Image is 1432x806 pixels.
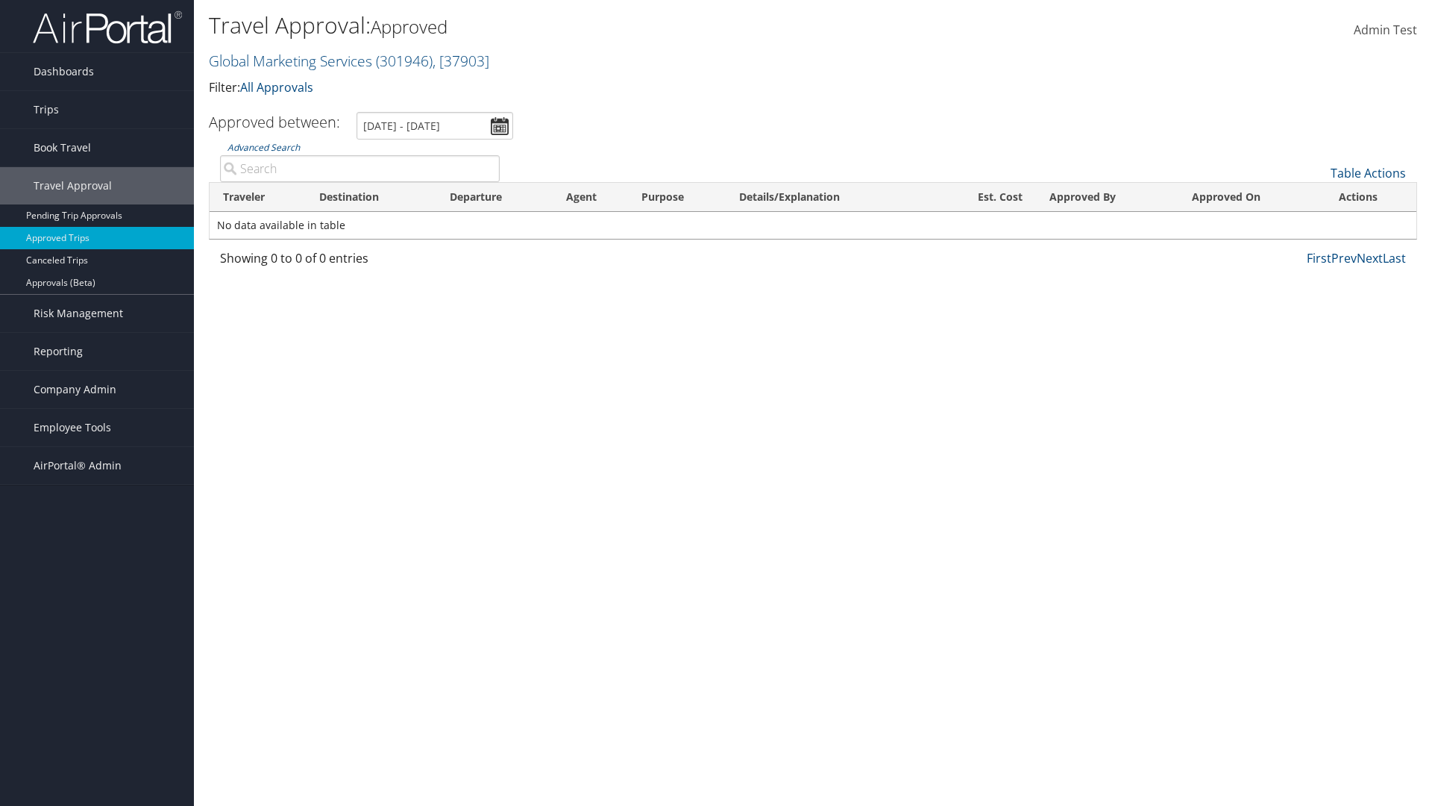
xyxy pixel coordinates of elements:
a: Admin Test [1354,7,1417,54]
span: Admin Test [1354,22,1417,38]
a: All Approvals [240,79,313,96]
th: Destination: activate to sort column ascending [306,183,436,212]
th: Est. Cost: activate to sort column ascending [934,183,1036,212]
span: ( 301946 ) [376,51,433,71]
a: Last [1383,250,1406,266]
a: Table Actions [1331,165,1406,181]
a: Advanced Search [227,141,300,154]
input: [DATE] - [DATE] [357,112,513,140]
span: Trips [34,91,59,128]
input: Advanced Search [220,155,500,182]
th: Details/Explanation [726,183,934,212]
span: AirPortal® Admin [34,447,122,484]
th: Departure: activate to sort column ascending [436,183,553,212]
span: Book Travel [34,129,91,166]
span: Dashboards [34,53,94,90]
h3: Approved between: [209,112,340,132]
small: Approved [371,14,447,39]
span: Company Admin [34,371,116,408]
th: Agent [553,183,628,212]
th: Approved By: activate to sort column ascending [1036,183,1179,212]
a: Next [1357,250,1383,266]
th: Actions [1325,183,1416,212]
a: First [1307,250,1331,266]
img: airportal-logo.png [33,10,182,45]
th: Approved On: activate to sort column ascending [1178,183,1325,212]
span: Employee Tools [34,409,111,446]
td: No data available in table [210,212,1416,239]
span: , [ 37903 ] [433,51,489,71]
span: Travel Approval [34,167,112,204]
h1: Travel Approval: [209,10,1014,41]
a: Prev [1331,250,1357,266]
a: Global Marketing Services [209,51,489,71]
th: Traveler: activate to sort column ascending [210,183,306,212]
div: Showing 0 to 0 of 0 entries [220,249,500,275]
th: Purpose [628,183,725,212]
p: Filter: [209,78,1014,98]
span: Risk Management [34,295,123,332]
span: Reporting [34,333,83,370]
